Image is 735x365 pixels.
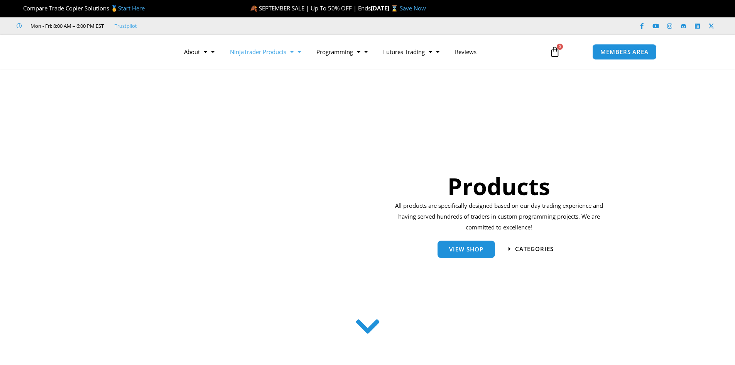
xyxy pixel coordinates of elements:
img: 🏆 [17,5,23,11]
a: View Shop [438,241,495,258]
a: Save Now [400,4,426,12]
a: Start Here [118,4,145,12]
a: Futures Trading [375,43,447,61]
a: Trustpilot [115,21,137,31]
h1: Products [392,170,606,202]
span: MEMBERS AREA [600,49,649,55]
a: MEMBERS AREA [592,44,657,60]
span: Compare Trade Copier Solutions 🥇 [17,4,145,12]
a: Reviews [447,43,484,61]
a: NinjaTrader Products [222,43,309,61]
img: ProductsSection scaled | Affordable Indicators – NinjaTrader [146,107,351,303]
p: All products are specifically designed based on our day trading experience and having served hund... [392,200,606,233]
a: Programming [309,43,375,61]
span: 0 [557,44,563,50]
span: Mon - Fri: 8:00 AM – 6:00 PM EST [29,21,104,31]
span: View Shop [449,246,483,252]
span: categories [515,246,554,252]
span: 🍂 SEPTEMBER SALE | Up To 50% OFF | Ends [250,4,371,12]
a: About [176,43,222,61]
nav: Menu [176,43,541,61]
img: LogoAI | Affordable Indicators – NinjaTrader [78,38,161,66]
a: 0 [538,41,572,63]
strong: [DATE] ⌛ [371,4,400,12]
a: categories [509,246,554,252]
